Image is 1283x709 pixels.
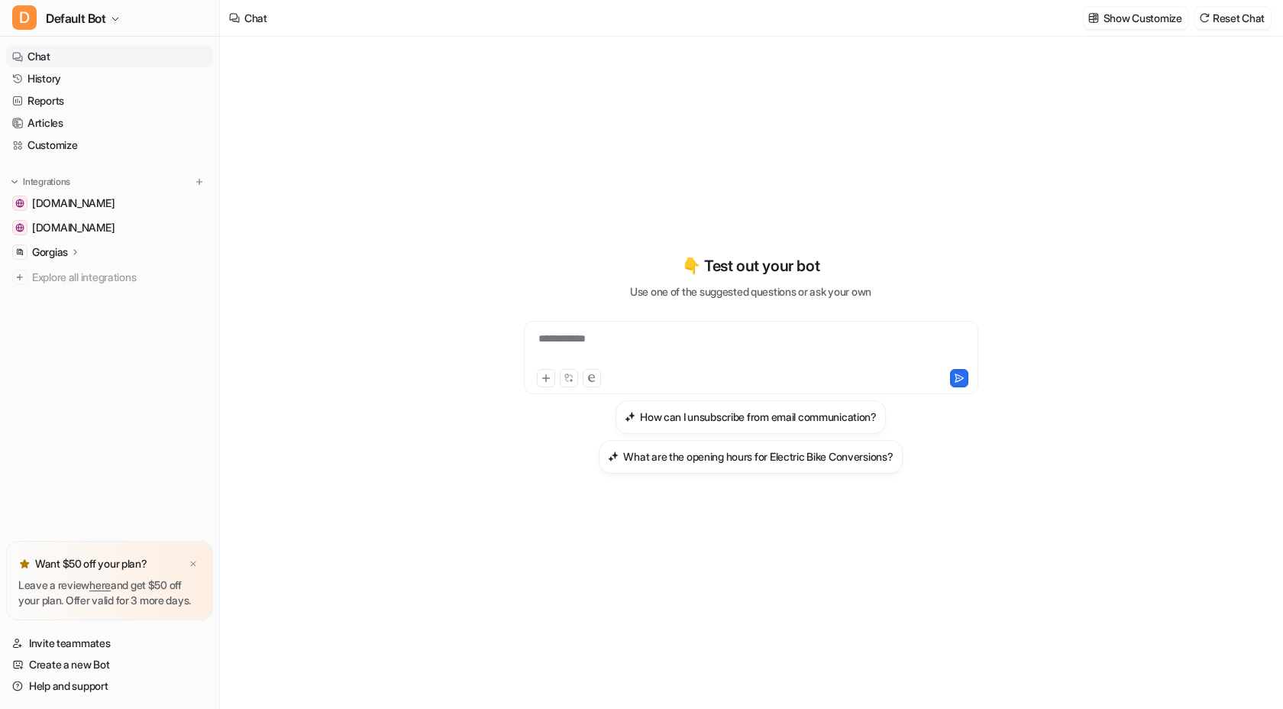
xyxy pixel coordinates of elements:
img: customize [1088,12,1099,24]
p: Want $50 off your plan? [35,556,147,571]
img: expand menu [9,176,20,187]
p: Gorgias [32,244,68,260]
p: 👇 Test out your bot [682,254,819,277]
span: [DOMAIN_NAME] [32,196,115,211]
p: Leave a review and get $50 off your plan. Offer valid for 3 more days. [18,578,201,608]
button: Integrations [6,174,75,189]
a: www.cycmotor.com[DOMAIN_NAME] [6,217,213,238]
img: star [18,558,31,570]
img: What are the opening hours for Electric Bike Conversions? [608,451,619,462]
button: Show Customize [1084,7,1188,29]
div: Chat [244,10,267,26]
img: www.cycmotor.com [15,223,24,232]
p: Integrations [23,176,70,188]
a: History [6,68,213,89]
a: Help and support [6,675,213,697]
a: Articles [6,112,213,134]
a: here [89,578,111,591]
a: Chat [6,46,213,67]
span: Default Bot [46,8,106,29]
h3: How can I unsubscribe from email communication? [640,409,877,425]
img: electric-bike-conversions.co.uk [15,199,24,208]
span: [DOMAIN_NAME] [32,220,115,235]
a: Create a new Bot [6,654,213,675]
button: How can I unsubscribe from email communication?How can I unsubscribe from email communication? [616,400,886,434]
img: How can I unsubscribe from email communication? [625,411,635,422]
p: Show Customize [1104,10,1182,26]
button: Reset Chat [1194,7,1271,29]
a: Customize [6,134,213,156]
img: menu_add.svg [194,176,205,187]
img: x [189,559,198,569]
img: Gorgias [15,248,24,257]
span: D [12,5,37,30]
span: Explore all integrations [32,265,207,290]
img: explore all integrations [12,270,27,285]
p: Use one of the suggested questions or ask your own [630,283,871,299]
a: Explore all integrations [6,267,213,288]
h3: What are the opening hours for Electric Bike Conversions? [623,448,893,465]
button: What are the opening hours for Electric Bike Conversions?What are the opening hours for Electric ... [599,440,902,474]
a: electric-bike-conversions.co.uk[DOMAIN_NAME] [6,193,213,214]
img: reset [1199,12,1210,24]
a: Reports [6,90,213,112]
a: Invite teammates [6,633,213,654]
